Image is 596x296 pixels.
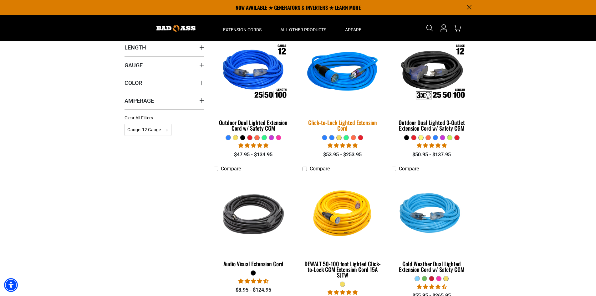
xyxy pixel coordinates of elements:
span: Compare [221,166,241,172]
summary: Search [425,23,435,33]
span: Gauge: 12 Gauge [125,124,172,136]
span: Apparel [345,27,364,33]
summary: Gauge [125,56,204,74]
summary: Amperage [125,92,204,109]
div: Accessibility Menu [4,278,18,292]
img: blue [299,33,386,113]
span: 4.81 stars [238,143,268,148]
a: blue Click-to-Lock Lighted Extension Cord [303,34,382,135]
span: Compare [310,166,330,172]
span: 4.80 stars [417,143,447,148]
span: 4.84 stars [328,289,358,295]
img: Outdoor Dual Lighted Extension Cord w/ Safety CGM [214,37,293,109]
summary: Length [125,39,204,56]
div: $50.95 - $137.95 [392,151,471,158]
div: Click-to-Lock Lighted Extension Cord [303,120,382,131]
div: Cold Weather Dual Lighted Extension Cord w/ Safety CGM [392,261,471,272]
div: $53.95 - $253.95 [303,151,382,158]
a: Clear All Filters [125,115,155,121]
div: $8.95 - $124.95 [214,286,293,294]
a: A coiled yellow extension cord with a plug and connector at each end, designed for outdoor use. D... [303,175,382,282]
div: Outdoor Dual Lighted Extension Cord w/ Safety CGM [214,120,293,131]
summary: Apparel [336,15,373,41]
span: Extension Cords [223,27,262,33]
a: Outdoor Dual Lighted 3-Outlet Extension Cord w/ Safety CGM Outdoor Dual Lighted 3-Outlet Extensio... [392,34,471,135]
span: Compare [399,166,419,172]
a: cart [452,24,462,32]
span: 4.62 stars [417,284,447,290]
img: black [214,178,293,250]
div: Outdoor Dual Lighted 3-Outlet Extension Cord w/ Safety CGM [392,120,471,131]
span: Length [125,44,146,51]
div: DEWALT 50-100 foot Lighted Click-to-Lock CGM Extension Cord 15A SJTW [303,261,382,278]
a: Outdoor Dual Lighted Extension Cord w/ Safety CGM Outdoor Dual Lighted Extension Cord w/ Safety CGM [214,34,293,135]
img: Outdoor Dual Lighted 3-Outlet Extension Cord w/ Safety CGM [392,37,471,109]
summary: All Other Products [271,15,336,41]
span: Color [125,79,142,86]
img: A coiled yellow extension cord with a plug and connector at each end, designed for outdoor use. [303,178,382,250]
a: Light Blue Cold Weather Dual Lighted Extension Cord w/ Safety CGM [392,175,471,276]
span: Gauge [125,62,143,69]
summary: Color [125,74,204,91]
a: black Audio Visual Extension Cord [214,175,293,270]
span: 4.73 stars [238,278,268,284]
span: Clear All Filters [125,115,153,120]
div: Audio Visual Extension Cord [214,261,293,267]
div: $47.95 - $134.95 [214,151,293,158]
a: Gauge: 12 Gauge [125,127,172,132]
img: Light Blue [392,178,471,250]
span: 4.87 stars [328,143,358,148]
summary: Extension Cords [214,15,271,41]
span: Amperage [125,97,154,104]
a: Open this option [439,15,449,41]
span: All Other Products [280,27,326,33]
img: Bad Ass Extension Cords [156,25,196,32]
